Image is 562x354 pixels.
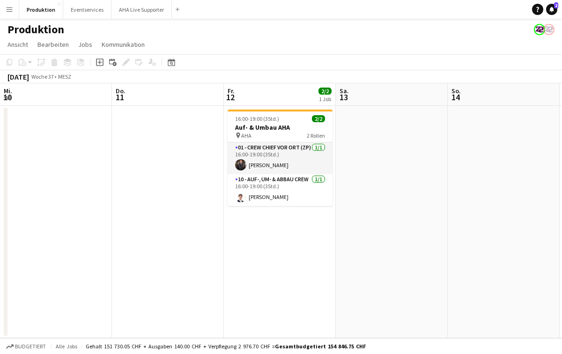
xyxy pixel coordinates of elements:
[450,92,461,103] span: 14
[55,343,78,350] span: Alle Jobs
[4,38,32,51] a: Ansicht
[312,115,325,122] span: 2/2
[34,38,73,51] a: Bearbeiten
[63,0,111,19] button: Eventservices
[58,73,71,80] div: MESZ
[7,22,64,37] h1: Produktion
[15,343,46,350] span: Budgetiert
[534,24,545,35] app-user-avatar: Team Zeitpol
[275,343,366,350] span: Gesamtbudgetiert 154 846.75 CHF
[228,123,333,132] h3: Auf- & Umbau AHA
[546,4,557,15] a: 2
[31,73,54,80] span: Woche 37
[111,0,172,19] button: AHA Live Supporter
[86,343,366,350] div: Gehalt 151 730.05 CHF + Ausgaben 140.00 CHF + Verpflegung 2 976.70 CHF =
[2,92,12,103] span: 10
[228,174,333,206] app-card-role: 10 - Auf-, Um- & Abbau Crew1/116:00-19:00 (3Std.)[PERSON_NAME]
[226,92,235,103] span: 12
[7,72,29,81] div: [DATE]
[451,87,461,95] span: So.
[543,24,555,35] app-user-avatar: Team Zeitpol
[74,38,96,51] a: Jobs
[340,87,349,95] span: Sa.
[78,40,92,49] span: Jobs
[235,115,279,122] span: 16:00-19:00 (3Std.)
[318,88,332,95] span: 2/2
[114,92,126,103] span: 11
[307,132,325,139] span: 2 Rollen
[554,2,558,8] span: 2
[5,341,47,352] button: Budgetiert
[98,38,148,51] a: Kommunikation
[228,87,235,95] span: Fr.
[37,40,69,49] span: Bearbeiten
[319,96,331,103] div: 1 Job
[228,110,333,206] app-job-card: 16:00-19:00 (3Std.)2/2Auf- & Umbau AHA AHA2 Rollen01 - Crew Chief vor Ort (ZP)1/116:00-19:00 (3St...
[102,40,145,49] span: Kommunikation
[116,87,126,95] span: Do.
[241,132,251,139] span: AHA
[338,92,349,103] span: 13
[4,87,12,95] span: Mi.
[19,0,63,19] button: Produktion
[228,142,333,174] app-card-role: 01 - Crew Chief vor Ort (ZP)1/116:00-19:00 (3Std.)[PERSON_NAME]
[7,40,28,49] span: Ansicht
